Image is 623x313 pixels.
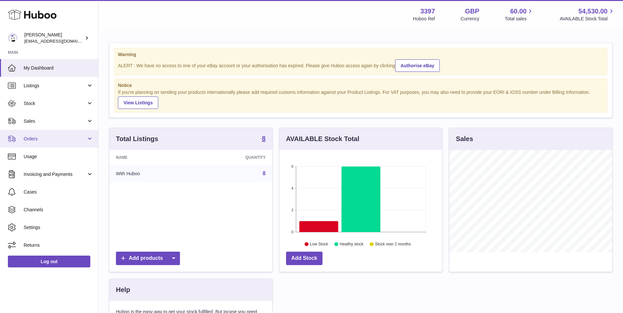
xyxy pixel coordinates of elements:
text: 2 [291,208,293,212]
strong: 8 [262,135,266,142]
a: Add Stock [286,252,323,265]
h3: Sales [456,135,473,143]
img: sales@canchema.com [8,33,18,43]
td: With Huboo [109,165,195,182]
a: Log out [8,256,90,267]
span: Total sales [505,16,534,22]
div: ALERT : We have no access to one of your eBay account or your authorisation has expired. Please g... [118,58,604,72]
h3: AVAILABLE Stock Total [286,135,359,143]
text: 4 [291,186,293,190]
span: Orders [24,136,86,142]
a: 54,530.00 AVAILABLE Stock Total [560,7,615,22]
strong: GBP [465,7,479,16]
text: 0 [291,230,293,234]
strong: 3397 [420,7,435,16]
div: [PERSON_NAME] [24,32,83,44]
strong: Warning [118,52,604,58]
text: Low Stock [310,242,328,247]
a: Add products [116,252,180,265]
span: Listings [24,83,86,89]
th: Name [109,150,195,165]
div: Currency [461,16,479,22]
text: 6 [291,164,293,168]
a: Authorise eBay [395,59,440,72]
text: Healthy stock [340,242,364,247]
span: AVAILABLE Stock Total [560,16,615,22]
span: Settings [24,224,93,231]
text: Stock over 2 months [375,242,411,247]
a: View Listings [118,96,158,109]
a: 60.00 Total sales [505,7,534,22]
strong: Notice [118,82,604,89]
span: 54,530.00 [578,7,608,16]
span: Channels [24,207,93,213]
th: Quantity [195,150,272,165]
span: My Dashboard [24,65,93,71]
span: Invoicing and Payments [24,171,86,177]
span: Sales [24,118,86,124]
div: Huboo Ref [413,16,435,22]
span: 60.00 [510,7,526,16]
span: Stock [24,100,86,107]
span: Returns [24,242,93,248]
span: [EMAIL_ADDRESS][DOMAIN_NAME] [24,38,97,44]
h3: Total Listings [116,135,158,143]
span: Cases [24,189,93,195]
div: If you're planning on sending your products internationally please add required customs informati... [118,89,604,109]
span: Usage [24,154,93,160]
a: 8 [263,171,266,176]
h3: Help [116,285,130,294]
a: 8 [262,135,266,143]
